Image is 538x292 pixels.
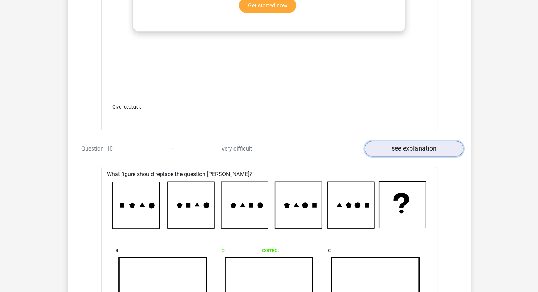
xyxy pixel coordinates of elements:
span: b [221,243,225,257]
span: c [328,243,331,257]
div: correct [221,243,317,257]
span: Give feedback [112,104,141,110]
span: Question [81,145,106,153]
a: see explanation [364,141,463,157]
div: - [140,145,205,153]
span: very difficult [222,145,252,152]
span: 10 [106,145,113,152]
span: a [115,243,118,257]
